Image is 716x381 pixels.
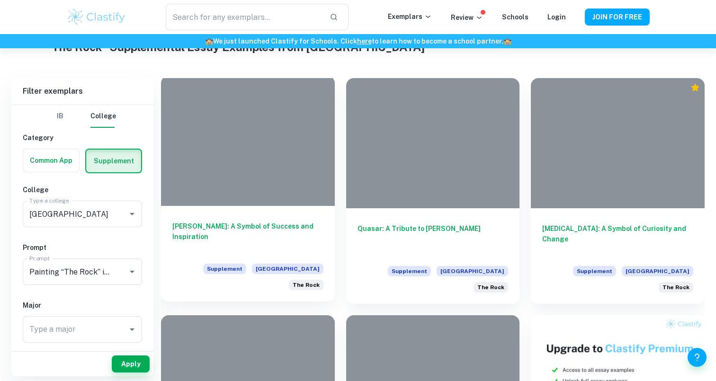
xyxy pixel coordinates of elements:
[49,105,116,128] div: Filter type choice
[358,223,509,255] h6: Quasar: A Tribute to [PERSON_NAME]
[502,13,528,21] a: Schools
[388,266,431,276] span: Supplement
[11,78,153,105] h6: Filter exemplars
[293,281,320,289] span: The Rock
[29,196,69,204] label: Type a college
[252,264,323,274] span: [GEOGRAPHIC_DATA]
[112,355,150,372] button: Apply
[474,282,508,292] div: Painting “The Rock” is a tradition at Northwestern that invites all forms of expression—students ...
[547,13,566,21] a: Login
[125,207,139,221] button: Open
[622,266,693,276] span: [GEOGRAPHIC_DATA]
[531,78,705,304] a: [MEDICAL_DATA]: A Symbol of Curiosity and ChangeSupplement[GEOGRAPHIC_DATA]Painting “The Rock” is...
[585,9,650,26] button: JOIN FOR FREE
[49,105,72,128] button: IB
[573,266,616,276] span: Supplement
[205,37,213,45] span: 🏫
[690,83,700,92] div: Premium
[688,348,707,367] button: Help and Feedback
[542,223,693,255] h6: [MEDICAL_DATA]: A Symbol of Curiosity and Change
[23,149,79,172] button: Common App
[477,283,504,292] span: The Rock
[388,11,432,22] p: Exemplars
[346,78,520,304] a: Quasar: A Tribute to [PERSON_NAME]Supplement[GEOGRAPHIC_DATA]Painting “The Rock” is a tradition a...
[659,282,693,292] div: Painting “The Rock” is a tradition at Northwestern that invites all forms of expression—students ...
[66,8,126,27] img: Clastify logo
[90,105,116,128] button: College
[203,264,246,274] span: Supplement
[23,185,142,195] h6: College
[125,323,139,336] button: Open
[451,12,483,23] p: Review
[23,133,142,143] h6: Category
[357,37,372,45] a: here
[166,4,322,30] input: Search for any exemplars...
[662,283,689,292] span: The Rock
[289,280,323,290] div: Painting “The Rock” is a tradition at Northwestern that invites all forms of expression—students ...
[23,242,142,253] h6: Prompt
[172,221,323,252] h6: [PERSON_NAME]: A Symbol of Success and Inspiration
[29,254,50,262] label: Prompt
[125,265,139,278] button: Open
[2,36,714,46] h6: We just launched Clastify for Schools. Click to learn how to become a school partner.
[503,37,511,45] span: 🏫
[23,300,142,310] h6: Major
[161,78,335,304] a: [PERSON_NAME]: A Symbol of Success and InspirationSupplement[GEOGRAPHIC_DATA]Painting “The Rock” ...
[437,266,508,276] span: [GEOGRAPHIC_DATA]
[86,150,141,172] button: Supplement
